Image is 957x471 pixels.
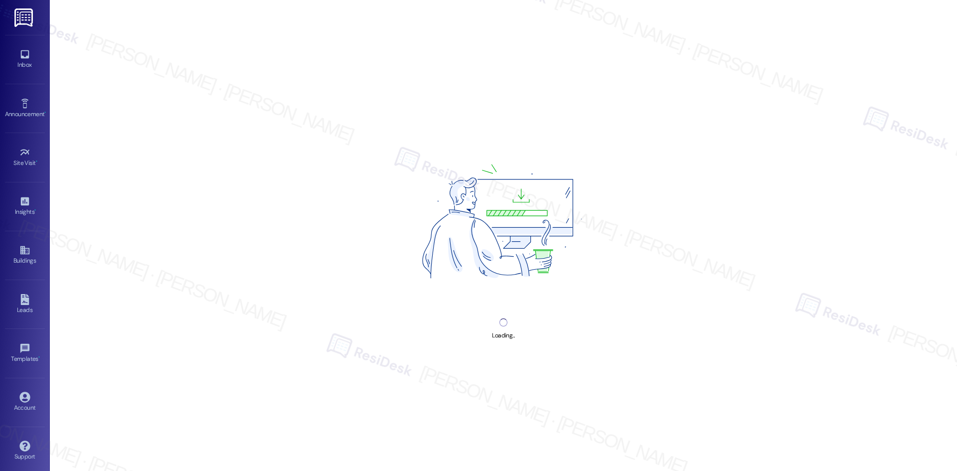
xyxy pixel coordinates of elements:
[5,438,45,465] a: Support
[5,389,45,416] a: Account
[5,144,45,171] a: Site Visit •
[5,242,45,269] a: Buildings
[5,340,45,367] a: Templates •
[38,354,40,361] span: •
[34,207,36,214] span: •
[14,8,35,27] img: ResiDesk Logo
[5,291,45,318] a: Leads
[5,46,45,73] a: Inbox
[492,330,514,341] div: Loading...
[5,193,45,220] a: Insights •
[44,109,46,116] span: •
[36,158,37,165] span: •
